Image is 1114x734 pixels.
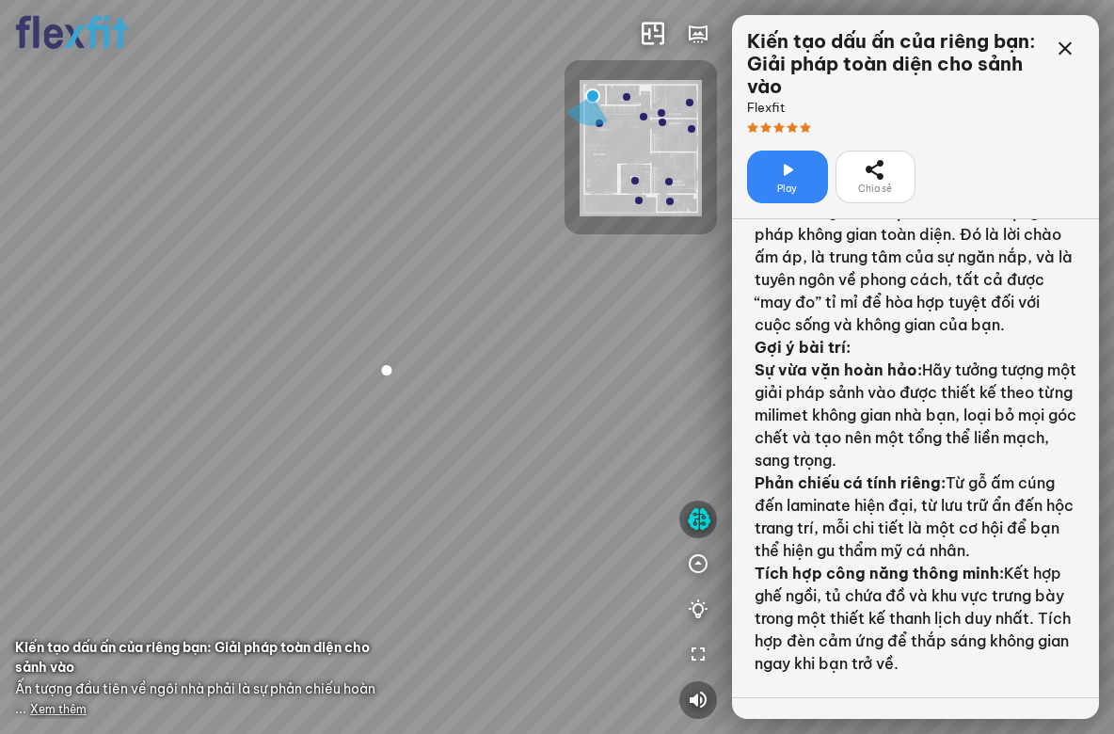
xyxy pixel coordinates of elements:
strong: Phản chiếu cá tính riêng: [755,473,946,492]
img: Flexfit_Apt1_M__JKL4XAWR2ATG.png [580,80,702,216]
span: star [800,122,811,134]
li: Từ gỗ ấm cúng đến laminate hiện đại, từ lưu trữ ẩn đến hộc trang trí, mỗi chi tiết là một cơ hội ... [755,471,1076,562]
li: Hãy tưởng tượng một giải pháp sảnh vào được thiết kế theo từng milimet không gian nhà bạn, loại b... [755,359,1076,471]
span: star [787,122,798,134]
li: Kết hợp ghế ngồi, tủ chứa đồ và khu vực trưng bày trong một thiết kế thanh lịch duy nhất. Tích hợ... [755,562,1076,675]
div: Kiến tạo dấu ấn của riêng bạn: Giải pháp toàn diện cho sảnh vào [747,30,1046,98]
span: Play [777,182,797,197]
span: star [760,122,772,134]
strong: Tích hợp công năng thông minh: [755,564,1004,582]
span: star [747,122,758,134]
span: Chia sẻ [858,182,892,197]
div: Flexfit [747,98,1046,117]
p: Ấn tượng đầu tiên về ngôi nhà phải là sự phản chiếu hoàn hảo của chính bạn. Flexfit sẽ đồng hành ... [755,133,1076,336]
strong: Gợi ý bài trí: [755,338,851,357]
span: ... [15,700,87,717]
img: logo [15,15,128,50]
span: star [773,122,785,134]
strong: Sự vừa vặn hoàn hảo: [755,360,922,379]
span: Xem thêm [30,702,87,716]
